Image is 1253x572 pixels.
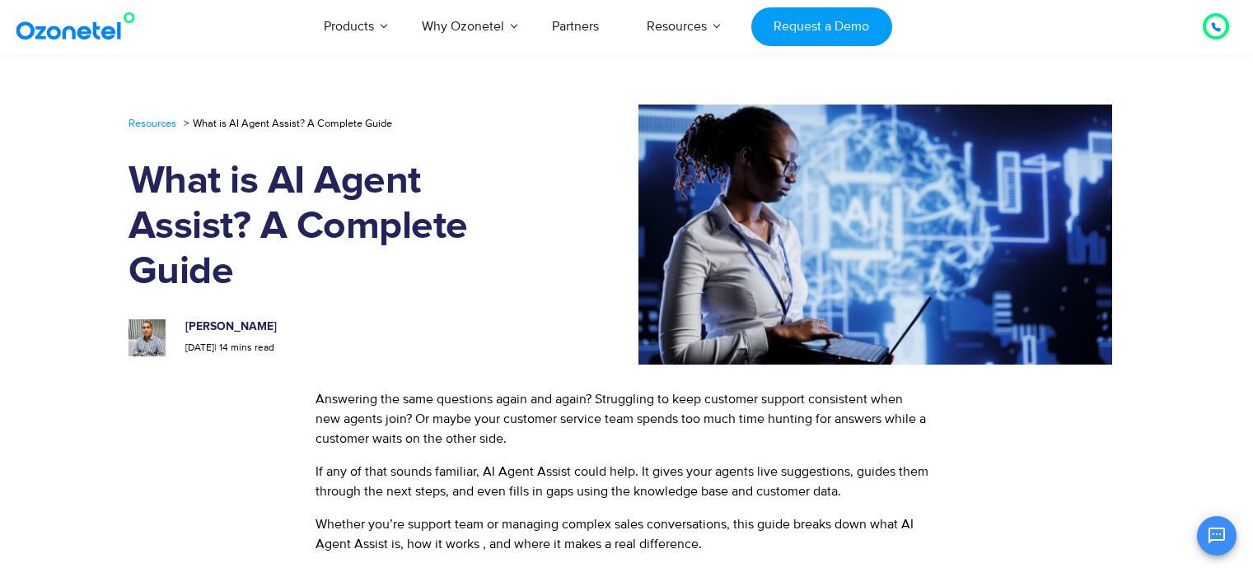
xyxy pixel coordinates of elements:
[185,320,527,334] h6: [PERSON_NAME]
[129,159,544,295] h1: What is AI Agent Assist? A Complete Guide
[231,342,274,354] span: mins read
[751,7,892,46] a: Request a Demo
[185,342,214,354] span: [DATE]
[129,116,176,133] a: Resources
[316,389,930,449] p: Answering the same questions again and again? Struggling to keep customer support consistent when...
[180,113,392,134] li: What is AI Agent Assist? A Complete Guide
[316,514,930,554] p: Whether you’re support team or managing complex sales conversations, this guide breaks down what ...
[185,341,527,356] p: |
[129,319,166,356] img: prashanth-kancherla_avatar_1-200x200.jpeg
[316,462,930,501] p: If any of that sounds familiar, AI Agent Assist could help. It gives your agents live suggestions...
[219,342,228,354] span: 14
[1197,516,1237,556] button: Open chat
